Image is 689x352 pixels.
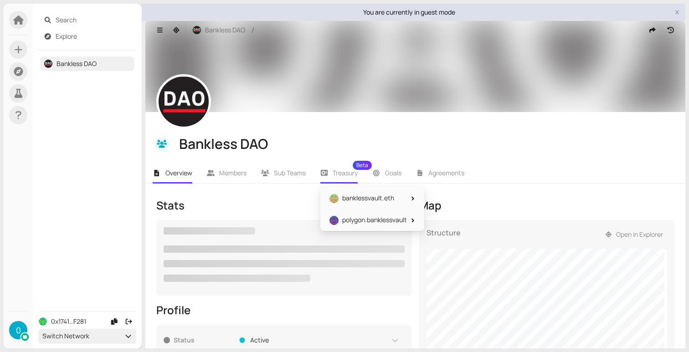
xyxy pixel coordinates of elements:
[601,227,668,242] button: Open in Explorer
[51,316,86,326] span: 0x1741…F281
[385,168,401,177] span: Goals
[419,198,675,213] div: Map
[165,168,192,177] span: Overview
[147,7,671,17] div: You are currently in guest mode
[250,15,257,45] span: /
[156,198,412,213] div: Stats
[427,227,461,249] div: Structure
[193,26,201,34] img: rA-mG54RtH.jpeg
[179,135,670,153] div: Bankless DAO
[353,161,372,170] sup: Beta
[39,317,47,326] img: 0x1741821f5D77CB08A45021CC8f1EE11E7Ba7F281
[16,321,21,339] span: 0
[428,168,464,177] span: Agreements
[159,77,209,127] img: z-ZLAq1PVt.jpeg
[156,303,412,317] div: Profile
[274,168,306,177] span: Sub Teams
[205,25,245,35] span: Bankless DAO
[56,13,131,27] span: Search
[219,168,247,177] span: Members
[42,331,132,341] div: Switch Network
[333,170,358,176] span: Treasury
[174,335,232,345] span: Status
[250,335,269,345] span: Active
[674,10,680,15] button: close
[56,32,77,41] a: Explore
[188,23,250,37] button: Bankless DAO
[616,230,663,240] span: Open in Explorer
[38,329,136,343] button: Switch Network
[57,59,97,68] a: Bankless DAO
